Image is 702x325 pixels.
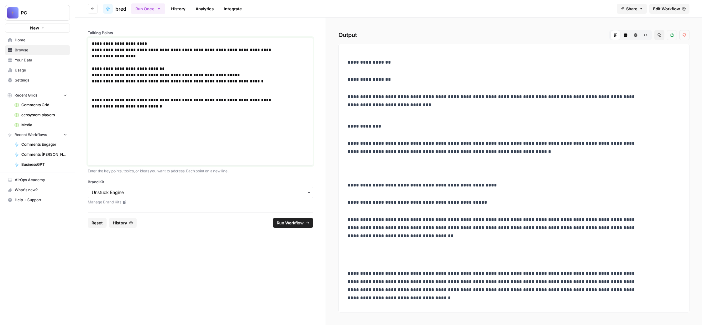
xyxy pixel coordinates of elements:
[15,37,67,43] span: Home
[15,197,67,203] span: Help + Support
[12,139,70,149] a: Comments Engager
[15,177,67,183] span: AirOps Academy
[5,195,70,205] button: Help + Support
[7,7,18,18] img: PC Logo
[88,218,107,228] button: Reset
[14,92,37,98] span: Recent Grids
[5,65,70,75] a: Usage
[273,218,313,228] button: Run Workflow
[5,130,70,139] button: Recent Workflows
[338,30,689,40] h2: Output
[5,45,70,55] a: Browse
[12,149,70,160] a: Comments [PERSON_NAME]
[5,55,70,65] a: Your Data
[21,162,67,167] span: BusinessGPT
[115,5,126,13] span: bred
[277,220,304,226] span: Run Workflow
[649,4,689,14] a: Edit Workflow
[15,67,67,73] span: Usage
[131,3,165,14] button: Run Once
[653,6,680,12] span: Edit Workflow
[113,220,127,226] span: History
[5,5,70,21] button: Workspace: PC
[21,112,67,118] span: ecosystem players
[5,175,70,185] a: AirOps Academy
[15,77,67,83] span: Settings
[21,102,67,108] span: Comments Grid
[30,25,39,31] span: New
[88,168,313,174] p: Enter the key points, topics, or ideas you want to address. Each point on a new line.
[21,122,67,128] span: Media
[220,4,246,14] a: Integrate
[92,220,103,226] span: Reset
[88,199,313,205] a: Manage Brand Kits
[192,4,217,14] a: Analytics
[21,10,59,16] span: PC
[103,4,126,14] a: bred
[5,185,70,195] button: What's new?
[617,4,647,14] button: Share
[5,35,70,45] a: Home
[5,23,70,33] button: New
[5,75,70,85] a: Settings
[21,152,67,157] span: Comments [PERSON_NAME]
[92,189,309,196] input: Unstuck Engine
[14,132,47,138] span: Recent Workflows
[12,160,70,170] a: BusinessGPT
[12,120,70,130] a: Media
[12,110,70,120] a: ecosystem players
[88,179,313,185] label: Brand Kit
[88,30,313,36] label: Talking Points
[109,218,137,228] button: History
[167,4,189,14] a: History
[626,6,637,12] span: Share
[5,91,70,100] button: Recent Grids
[21,142,67,147] span: Comments Engager
[12,100,70,110] a: Comments Grid
[15,57,67,63] span: Your Data
[15,47,67,53] span: Browse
